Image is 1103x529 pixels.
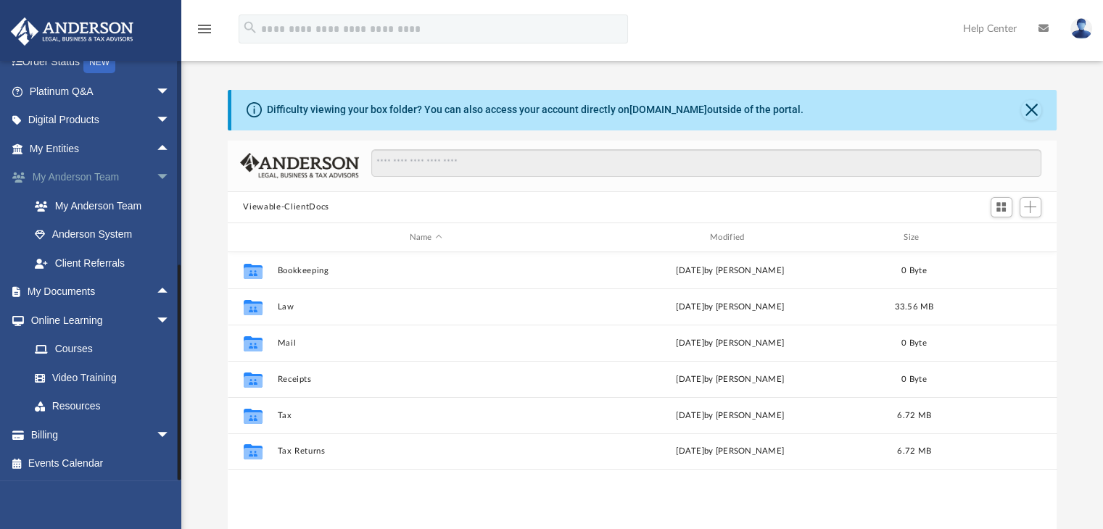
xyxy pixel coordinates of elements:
[156,134,185,164] span: arrow_drop_up
[277,411,574,420] button: Tax
[10,306,185,335] a: Online Learningarrow_drop_down
[277,375,574,384] button: Receipts
[83,51,115,73] div: NEW
[901,267,927,275] span: 0 Byte
[156,106,185,136] span: arrow_drop_down
[10,449,192,478] a: Events Calendar
[581,409,878,422] div: [DATE] by [PERSON_NAME]
[156,420,185,450] span: arrow_drop_down
[277,447,574,457] button: Tax Returns
[196,28,213,38] a: menu
[10,48,192,78] a: Order StatusNEW
[277,338,574,348] button: Mail
[234,231,270,244] div: id
[581,446,878,459] div: [DATE] by [PERSON_NAME]
[949,231,1051,244] div: id
[276,231,574,244] div: Name
[901,375,927,383] span: 0 Byte
[1020,197,1041,217] button: Add
[1070,18,1092,39] img: User Pic
[20,249,192,278] a: Client Referrals
[901,339,927,347] span: 0 Byte
[156,163,185,193] span: arrow_drop_down
[10,134,192,163] a: My Entitiesarrow_drop_up
[20,363,178,392] a: Video Training
[897,448,931,456] span: 6.72 MB
[267,102,804,117] div: Difficulty viewing your box folder? You can also access your account directly on outside of the p...
[10,278,185,307] a: My Documentsarrow_drop_up
[156,306,185,336] span: arrow_drop_down
[10,106,192,135] a: Digital Productsarrow_drop_down
[371,149,1041,177] input: Search files and folders
[10,163,192,192] a: My Anderson Teamarrow_drop_down
[20,220,192,249] a: Anderson System
[156,77,185,107] span: arrow_drop_down
[20,392,185,421] a: Resources
[242,20,258,36] i: search
[629,104,707,115] a: [DOMAIN_NAME]
[894,303,933,311] span: 33.56 MB
[581,337,878,350] div: [DATE] by [PERSON_NAME]
[885,231,943,244] div: Size
[10,420,192,449] a: Billingarrow_drop_down
[20,335,185,364] a: Courses
[581,264,878,278] div: [DATE] by [PERSON_NAME]
[277,266,574,275] button: Bookkeeping
[10,77,192,106] a: Platinum Q&Aarrow_drop_down
[897,412,931,420] span: 6.72 MB
[156,278,185,307] span: arrow_drop_up
[1021,100,1041,120] button: Close
[196,20,213,38] i: menu
[581,373,878,386] div: [DATE] by [PERSON_NAME]
[991,197,1012,217] button: Switch to Grid View
[277,302,574,312] button: Law
[581,231,879,244] div: Modified
[581,301,878,314] div: [DATE] by [PERSON_NAME]
[243,201,329,214] button: Viewable-ClientDocs
[7,17,138,46] img: Anderson Advisors Platinum Portal
[20,191,185,220] a: My Anderson Team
